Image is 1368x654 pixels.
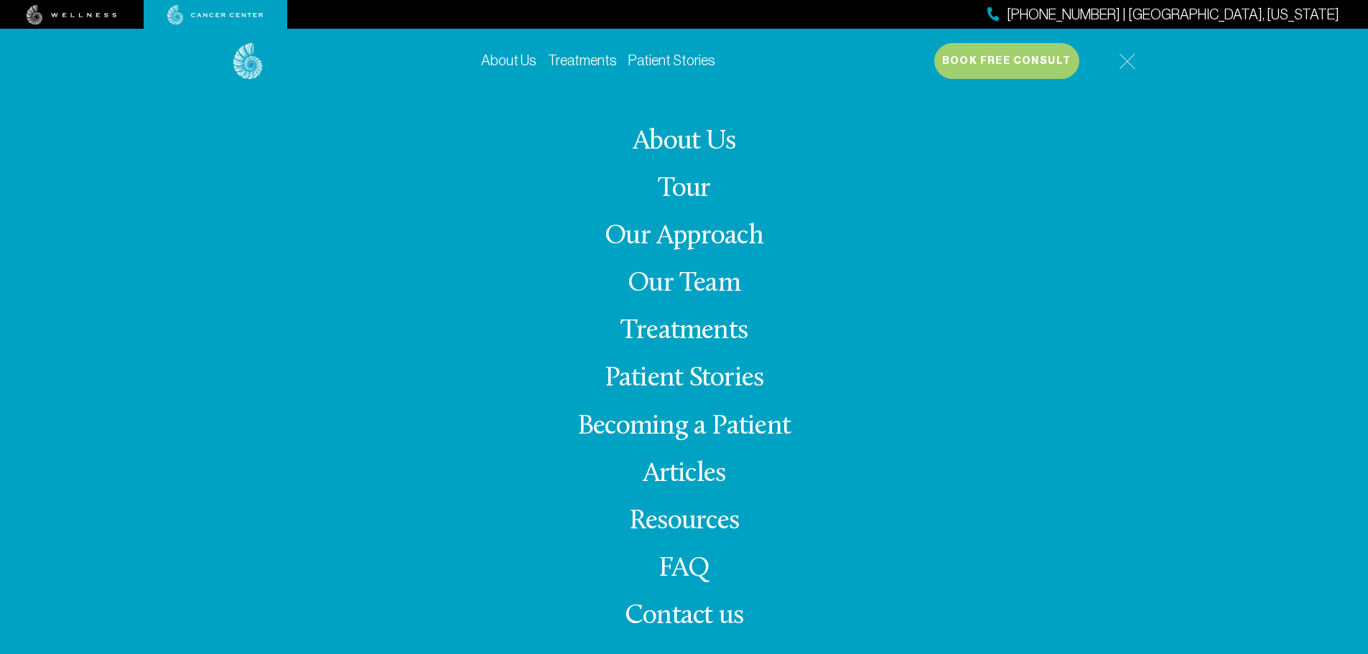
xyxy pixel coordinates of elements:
[605,365,764,393] a: Patient Stories
[987,4,1339,25] a: [PHONE_NUMBER] | [GEOGRAPHIC_DATA], [US_STATE]
[659,555,710,583] a: FAQ
[167,5,264,25] img: cancer center
[625,602,743,630] span: Contact us
[27,5,117,25] img: wellness
[481,52,536,68] a: About Us
[658,175,711,203] a: Tour
[620,317,748,345] a: Treatments
[629,508,739,536] a: Resources
[934,43,1079,79] button: Book Free Consult
[628,52,715,68] a: Patient Stories
[628,270,740,298] a: Our Team
[548,52,617,68] a: Treatments
[577,413,791,441] a: Becoming a Patient
[633,128,735,156] a: About Us
[233,43,263,80] img: logo
[643,460,726,488] a: Articles
[605,223,763,251] a: Our Approach
[1007,4,1339,25] span: [PHONE_NUMBER] | [GEOGRAPHIC_DATA], [US_STATE]
[1119,53,1135,70] img: icon-hamburger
